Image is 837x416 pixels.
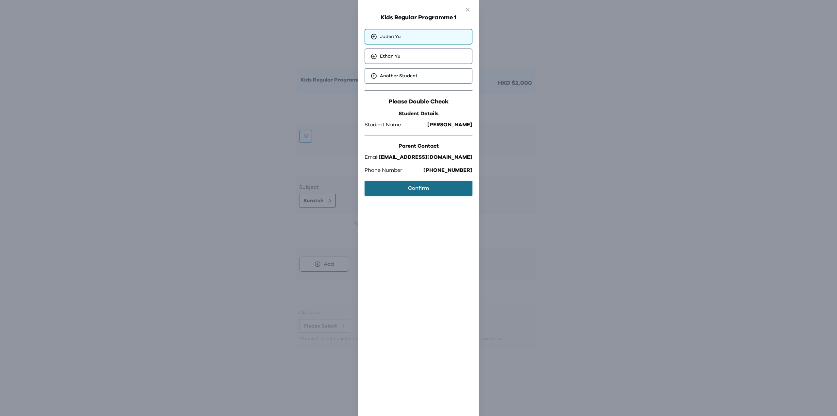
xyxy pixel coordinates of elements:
span: [PHONE_NUMBER] [423,166,472,174]
span: Email [365,153,379,161]
span: Another Student [380,73,418,79]
span: [PERSON_NAME] [427,121,472,129]
h2: Kids Regular Programme 1 [365,13,472,22]
h3: Parent Contact [365,142,472,150]
h3: Student Details [365,110,472,118]
span: Ethan Yu [380,53,401,60]
span: Student Name [365,121,401,129]
button: Confirm [365,181,472,196]
div: Another Student [365,68,472,84]
span: [EMAIL_ADDRESS][DOMAIN_NAME] [379,153,472,161]
span: Phone Number [365,166,402,174]
div: Jaden Yu [365,29,472,45]
div: Ethan Yu [365,48,472,64]
h2: Please Double Check [365,97,472,106]
span: Jaden Yu [380,33,401,40]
